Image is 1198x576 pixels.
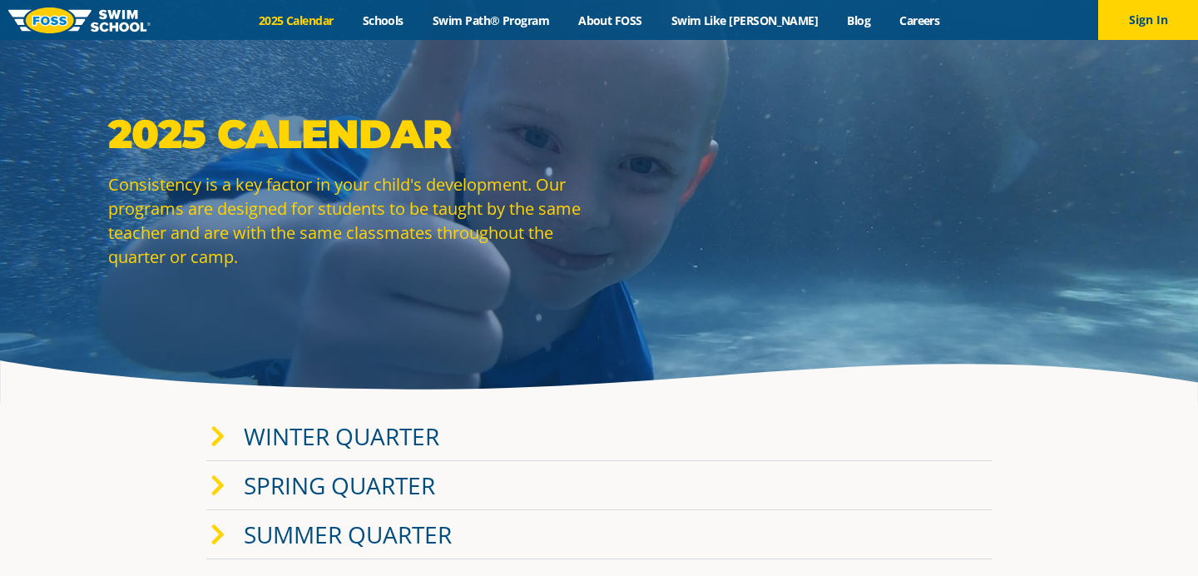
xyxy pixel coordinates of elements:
strong: 2025 Calendar [108,110,452,158]
a: Careers [885,12,954,28]
a: Swim Like [PERSON_NAME] [656,12,833,28]
a: Summer Quarter [244,519,452,550]
img: FOSS Swim School Logo [8,7,151,33]
a: Spring Quarter [244,469,435,501]
a: About FOSS [564,12,657,28]
a: 2025 Calendar [244,12,348,28]
a: Schools [348,12,418,28]
a: Blog [833,12,885,28]
p: Consistency is a key factor in your child's development. Our programs are designed for students t... [108,172,591,269]
a: Winter Quarter [244,420,439,452]
a: Swim Path® Program [418,12,563,28]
